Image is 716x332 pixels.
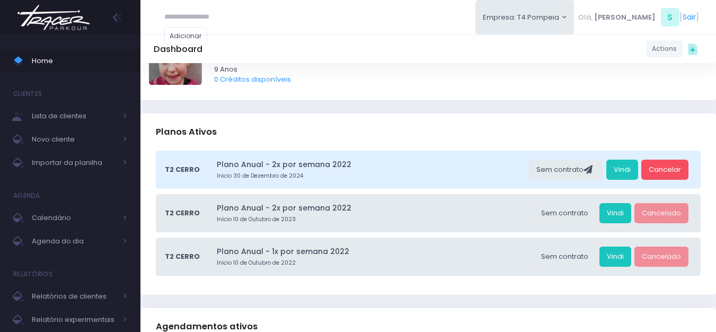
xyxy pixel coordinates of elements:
span: [PERSON_NAME] [594,12,656,23]
h4: Relatórios [13,264,52,285]
span: T2 Cerro [165,208,200,219]
a: Plano Anual - 2x por semana 2022 [217,203,531,214]
h4: Agenda [13,185,40,206]
div: Sem contrato [529,160,603,180]
div: Sem contrato [534,247,596,267]
h4: Clientes [13,83,42,104]
div: Sem contrato [534,203,596,223]
a: Vindi [599,247,631,267]
h3: Planos Ativos [156,117,217,147]
span: Importar da planilha [32,156,117,170]
div: [ ] [574,5,703,29]
span: T2 Cerro [165,164,200,175]
div: Quick actions [683,39,703,59]
small: Início 30 de Dezembro de 2024 [217,172,526,180]
span: Relatório experimentais [32,313,117,327]
span: T2 Cerro [165,251,200,262]
a: Adicionar [164,27,208,45]
span: Home [32,54,127,68]
span: S [661,8,679,27]
h5: Dashboard [154,44,202,55]
a: Plano Anual - 2x por semana 2022 [217,159,526,170]
a: Sair [683,12,696,23]
a: Plano Anual - 1x por semana 2022 [217,246,531,257]
a: Cancelar [641,160,688,180]
small: Início 10 de Outubro de 2022 [217,259,531,267]
span: Novo cliente [32,133,117,146]
span: Agenda do dia [32,234,117,248]
a: Actions [646,40,683,58]
a: Vindi [599,203,631,223]
span: Lista de clientes [32,109,117,123]
span: Calendário [32,211,117,225]
span: 9 Anos [214,64,694,75]
small: Início 10 de Outubro de 2023 [217,215,531,224]
span: Olá, [578,12,593,23]
a: 0 Créditos disponíveis [214,74,291,84]
a: Vindi [606,160,638,180]
span: Relatórios de clientes [32,290,117,303]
